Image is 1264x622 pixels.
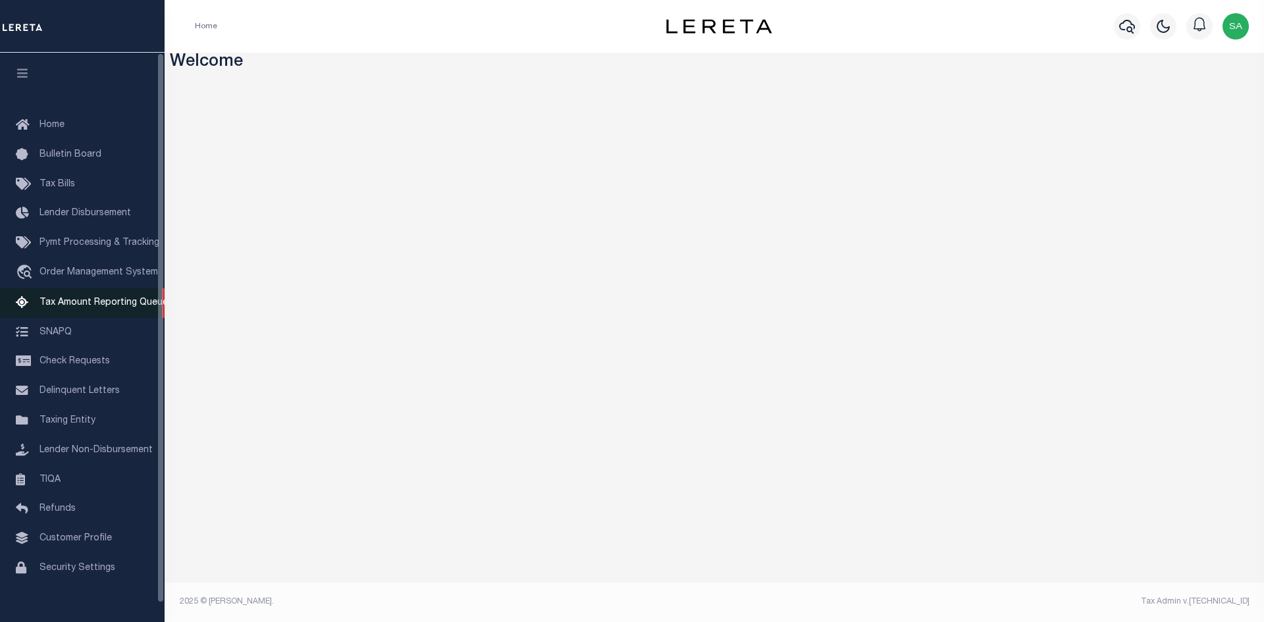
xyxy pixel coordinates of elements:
[1223,13,1249,39] img: svg+xml;base64,PHN2ZyB4bWxucz0iaHR0cDovL3d3dy53My5vcmcvMjAwMC9zdmciIHBvaW50ZXItZXZlbnRzPSJub25lIi...
[39,416,95,425] span: Taxing Entity
[16,265,37,282] i: travel_explore
[39,357,110,366] span: Check Requests
[666,19,772,34] img: logo-dark.svg
[195,20,217,32] li: Home
[39,268,158,277] span: Order Management System
[39,180,75,189] span: Tax Bills
[170,53,1259,73] h3: Welcome
[39,475,61,484] span: TIQA
[39,386,120,396] span: Delinquent Letters
[39,504,76,513] span: Refunds
[39,120,65,130] span: Home
[39,150,101,159] span: Bulletin Board
[39,238,159,247] span: Pymt Processing & Tracking
[39,327,72,336] span: SNAPQ
[39,534,112,543] span: Customer Profile
[39,446,153,455] span: Lender Non-Disbursement
[39,209,131,218] span: Lender Disbursement
[170,596,715,608] div: 2025 © [PERSON_NAME].
[39,298,168,307] span: Tax Amount Reporting Queue
[39,563,115,573] span: Security Settings
[724,596,1250,608] div: Tax Admin v.[TECHNICAL_ID]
